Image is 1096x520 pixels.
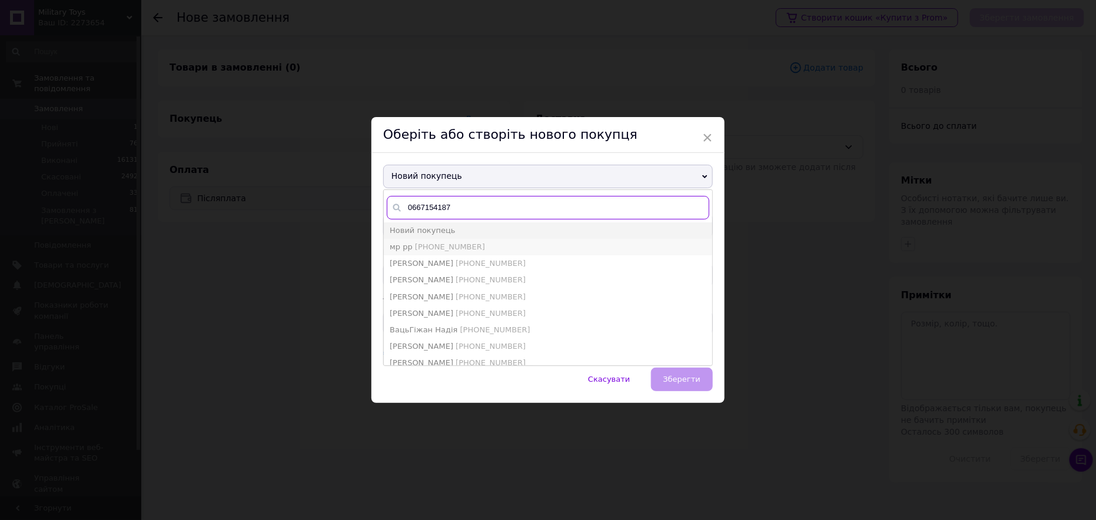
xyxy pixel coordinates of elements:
span: Скасувати [588,375,630,384]
span: [PERSON_NAME] [390,292,453,301]
span: × [702,128,713,148]
span: [PHONE_NUMBER] [415,242,485,251]
span: [PHONE_NUMBER] [456,309,526,318]
span: [PHONE_NUMBER] [456,342,526,351]
span: Новий покупець [383,165,713,188]
span: ВацьГіжан Надія [390,325,457,334]
span: [PHONE_NUMBER] [456,259,526,268]
div: Оберіть або створіть нового покупця [371,117,725,153]
span: [PERSON_NAME] [390,259,453,268]
span: [PERSON_NAME] [390,275,453,284]
span: Новий покупець [390,226,455,235]
span: [PHONE_NUMBER] [456,292,526,301]
span: [PHONE_NUMBER] [460,325,530,334]
span: [PERSON_NAME] [390,342,453,351]
span: [PHONE_NUMBER] [456,358,526,367]
span: [PERSON_NAME] [390,358,453,367]
button: Скасувати [576,368,642,391]
span: мр рр [390,242,413,251]
span: [PHONE_NUMBER] [456,275,526,284]
span: [PERSON_NAME] [390,309,453,318]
